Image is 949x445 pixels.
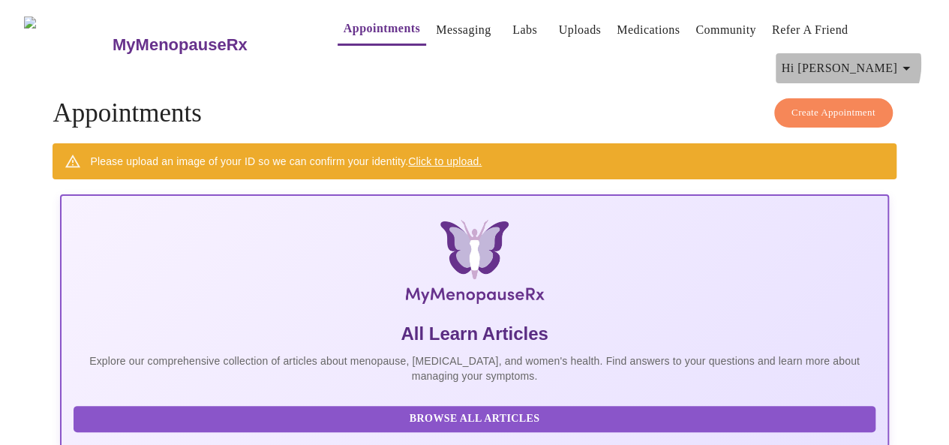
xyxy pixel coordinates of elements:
button: Labs [501,15,549,45]
div: Please upload an image of your ID so we can confirm your identity. [90,148,482,175]
h5: All Learn Articles [74,322,875,346]
p: Explore our comprehensive collection of articles about menopause, [MEDICAL_DATA], and women's hea... [74,353,875,383]
a: Uploads [559,20,602,41]
span: Hi [PERSON_NAME] [782,58,915,79]
button: Uploads [553,15,608,45]
button: Community [689,15,762,45]
button: Create Appointment [774,98,893,128]
a: Medications [617,20,680,41]
a: MyMenopauseRx [110,19,307,71]
a: Appointments [344,18,420,39]
h4: Appointments [53,98,896,128]
span: Create Appointment [791,104,875,122]
button: Refer a Friend [766,15,854,45]
img: MyMenopauseRx Logo [198,220,750,310]
button: Browse All Articles [74,406,875,432]
h3: MyMenopauseRx [113,35,248,55]
button: Appointments [338,14,426,46]
button: Messaging [430,15,497,45]
a: Community [695,20,756,41]
a: Click to upload. [408,155,482,167]
span: Browse All Articles [89,410,860,428]
a: Messaging [436,20,491,41]
a: Labs [512,20,537,41]
a: Refer a Friend [772,20,848,41]
button: Hi [PERSON_NAME] [776,53,921,83]
a: Browse All Articles [74,411,878,424]
img: MyMenopauseRx Logo [24,17,110,73]
button: Medications [611,15,686,45]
